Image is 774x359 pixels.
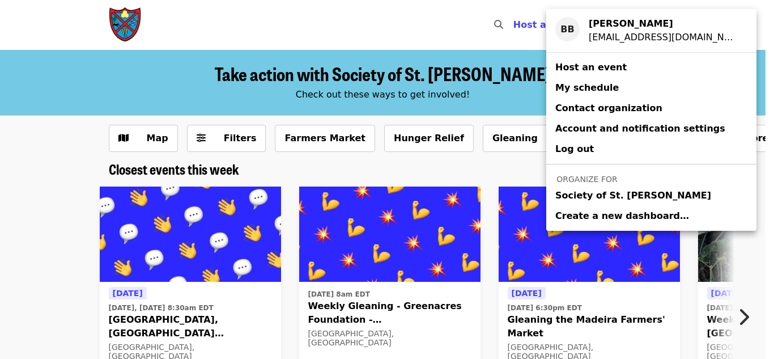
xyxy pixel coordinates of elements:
[555,103,662,113] span: Contact organization
[546,14,756,48] a: BB[PERSON_NAME][EMAIL_ADDRESS][DOMAIN_NAME]
[546,139,756,159] a: Log out
[555,189,711,202] span: Society of St. [PERSON_NAME]
[546,185,756,206] a: Society of St. [PERSON_NAME]
[546,119,756,139] a: Account and notification settings
[546,57,756,78] a: Host an event
[556,175,617,184] span: Organize for
[555,62,627,73] span: Host an event
[555,17,580,41] div: BB
[589,31,738,44] div: va-glean@endhunger.org
[546,98,756,119] a: Contact organization
[555,82,619,93] span: My schedule
[546,206,756,226] a: Create a new dashboard…
[555,123,725,134] span: Account and notification settings
[589,17,738,31] div: Ben Breene
[555,143,594,154] span: Log out
[546,78,756,98] a: My schedule
[555,210,689,221] span: Create a new dashboard…
[589,18,673,29] strong: [PERSON_NAME]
